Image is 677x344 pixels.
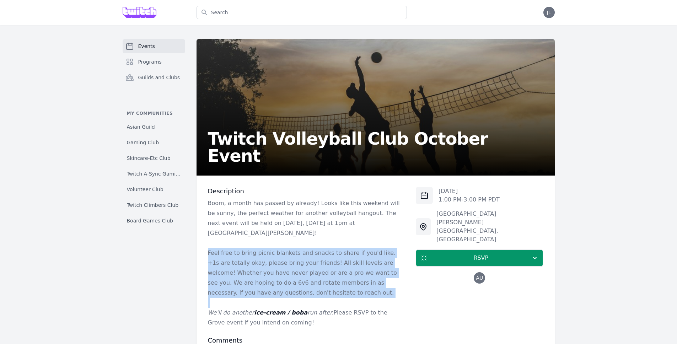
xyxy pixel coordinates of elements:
span: Programs [138,58,162,65]
input: Search [197,6,407,19]
h2: Twitch Volleyball Club October Event [208,130,543,164]
span: Skincare-Etc Club [127,155,171,162]
p: [DATE] [439,187,500,195]
p: My communities [123,111,185,116]
button: JL [543,7,555,18]
a: Twitch Climbers Club [123,199,185,211]
p: 1:00 PM - 3:00 PM PDT [439,195,500,204]
span: Twitch A-Sync Gaming (TAG) Club [127,170,181,177]
a: Events [123,39,185,53]
em: run after. [307,309,333,316]
a: Asian Guild [123,120,185,133]
p: Boom, a month has passed by already! Looks like this weekend will be sunny, the perfect weather f... [208,198,405,238]
span: Volunteer Club [127,186,163,193]
a: Skincare-Etc Club [123,152,185,165]
em: We'll do another [208,309,254,316]
a: Guilds and Clubs [123,70,185,85]
span: Gaming Club [127,139,159,146]
nav: Sidebar [123,39,185,227]
a: Gaming Club [123,136,185,149]
a: Volunteer Club [123,183,185,196]
span: RSVP [430,254,531,262]
img: Grove [123,7,157,18]
a: Board Games Club [123,214,185,227]
span: Guilds and Clubs [138,74,180,81]
em: ice-cream / boba [254,309,307,316]
a: Programs [123,55,185,69]
span: AU [476,275,483,280]
a: Twitch A-Sync Gaming (TAG) Club [123,167,185,180]
h3: Description [208,187,405,195]
span: Twitch Climbers Club [127,201,179,209]
span: JL [547,10,551,15]
p: Please RSVP to the Grove event if you intend on coming! [208,308,405,328]
span: [GEOGRAPHIC_DATA][PERSON_NAME] [GEOGRAPHIC_DATA] , [GEOGRAPHIC_DATA] [436,210,498,243]
span: Board Games Club [127,217,173,224]
span: Asian Guild [127,123,155,130]
p: Feel free to bring picnic blankets and snacks to share if you'd like. +1s are totally okay, pleas... [208,248,405,298]
button: RSVP [416,249,543,267]
span: Events [138,43,155,50]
